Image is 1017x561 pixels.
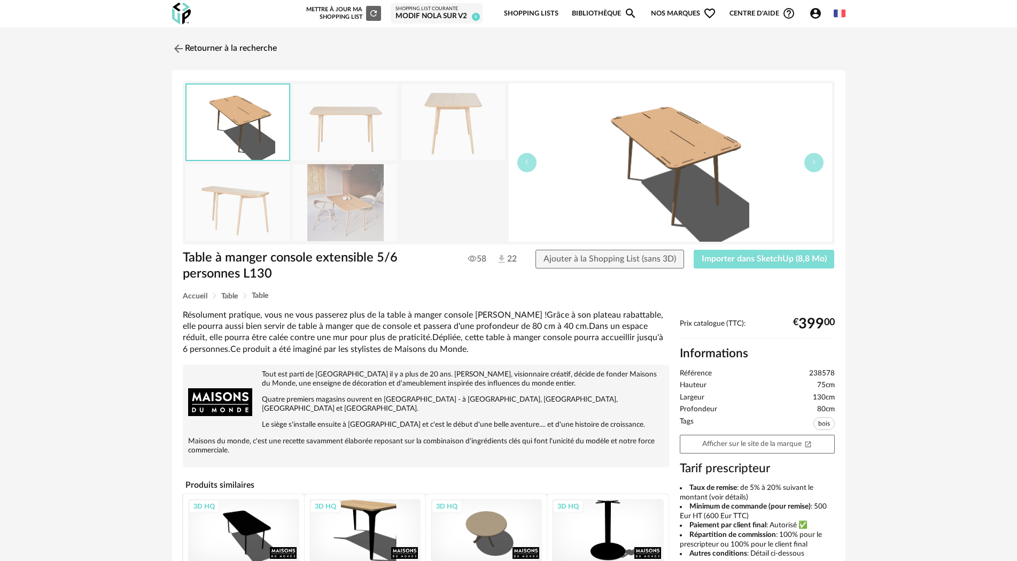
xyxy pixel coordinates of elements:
[817,405,835,414] span: 80cm
[680,435,835,454] a: Afficher sur le site de la marqueOpen In New icon
[782,7,795,20] span: Help Circle Outline icon
[293,84,397,160] img: table-a-manger-console-extensible-5-6-personnes-l130-1000-0-40-238578_1.jpg
[804,440,812,447] span: Open In New icon
[186,164,290,241] img: table-a-manger-console-extensible-5-6-personnes-l130-1000-0-40-238578_4.jpg
[680,369,712,379] span: Référence
[703,7,716,20] span: Heart Outline icon
[252,292,268,299] span: Table
[680,521,835,531] li: : Autorisé ✅
[310,499,341,513] div: 3D HQ
[369,10,378,16] span: Refresh icon
[680,417,694,433] span: Tags
[395,6,478,21] a: Shopping List courante Modif NOLA sur V2 8
[188,370,664,388] p: Tout est parti de [GEOGRAPHIC_DATA] il y a plus de 20 ans. [PERSON_NAME], visionnaire créatif, dé...
[188,420,664,429] p: Le siège s'installe ensuite à [GEOGRAPHIC_DATA] et c'est le début d'une belle aventure.... et d'u...
[496,253,516,265] span: 22
[468,253,486,264] span: 58
[544,255,676,263] span: Ajouter à la Shopping List (sans 3D)
[572,1,637,26] a: BibliothèqueMagnify icon
[504,1,558,26] a: Shopping Lists
[689,484,737,491] b: Taux de remise
[188,437,664,455] p: Maisons du monde, c'est une recette savamment élaborée reposant sur la combinaison d'ingrédients ...
[702,255,827,263] span: Importer dans SketchUp (8,8 Mo)
[809,7,822,20] span: Account Circle icon
[680,461,835,477] h3: Tarif prescripteur
[183,477,669,493] h4: Produits similaires
[680,346,835,362] h2: Informations
[680,549,835,559] li: : Détail ci-dessous
[793,320,835,328] div: € 00
[472,13,480,21] span: 8
[431,499,462,513] div: 3D HQ
[188,395,664,413] p: Quatre premiers magasins ouvrent en [GEOGRAPHIC_DATA] - à [GEOGRAPHIC_DATA], [GEOGRAPHIC_DATA], [...
[680,319,835,339] div: Prix catalogue (TTC):
[553,499,584,513] div: 3D HQ
[189,499,220,513] div: 3D HQ
[183,292,835,300] div: Breadcrumb
[183,310,669,355] div: Résolument pratique, vous ne vous passerez plus de la table à manger console [PERSON_NAME] !Grâce...
[680,405,717,414] span: Profondeur
[624,7,637,20] span: Magnify icon
[509,83,832,242] img: thumbnail.png
[809,369,835,379] span: 238578
[183,250,448,282] h1: Table à manger console extensible 5/6 personnes L130
[395,6,478,12] div: Shopping List courante
[221,293,238,300] span: Table
[817,381,835,390] span: 75cm
[496,253,507,265] img: Téléchargements
[395,12,478,21] div: Modif NOLA sur V2
[798,320,824,328] span: 399
[813,417,835,430] span: bois
[680,393,704,403] span: Largeur
[813,393,835,403] span: 130cm
[680,531,835,549] li: : 100% pour le prescripteur ou 100% pour le client final
[689,503,811,510] b: Minimum de commande (pour remise)
[304,6,381,21] div: Mettre à jour ma Shopping List
[689,550,747,557] b: Autres conditions
[680,381,707,390] span: Hauteur
[535,250,684,269] button: Ajouter à la Shopping List (sans 3D)
[172,3,191,25] img: OXP
[694,250,835,269] button: Importer dans SketchUp (8,8 Mo)
[809,7,827,20] span: Account Circle icon
[689,521,766,529] b: Paiement par client final
[729,7,795,20] span: Centre d'aideHelp Circle Outline icon
[401,84,505,160] img: table-a-manger-console-extensible-5-6-personnes-l130-1000-0-40-238578_2.jpg
[183,293,207,300] span: Accueil
[187,84,289,160] img: thumbnail.png
[680,483,835,502] li: : de 5% à 20% suivant le montant (voir détails)
[680,502,835,521] li: : 500 Eur HT (600 Eur TTC)
[172,37,277,60] a: Retourner à la recherche
[172,42,185,55] img: svg+xml;base64,PHN2ZyB3aWR0aD0iMjQiIGhlaWdodD0iMjQiIHZpZXdCb3g9IjAgMCAyNCAyNCIgZmlsbD0ibm9uZSIgeG...
[188,370,252,434] img: brand logo
[689,531,776,539] b: Répartition de commission
[834,7,845,19] img: fr
[651,1,716,26] span: Nos marques
[293,164,397,241] img: table-a-manger-console-extensible-5-6-personnes-l130-1000-0-40-238578_8.jpg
